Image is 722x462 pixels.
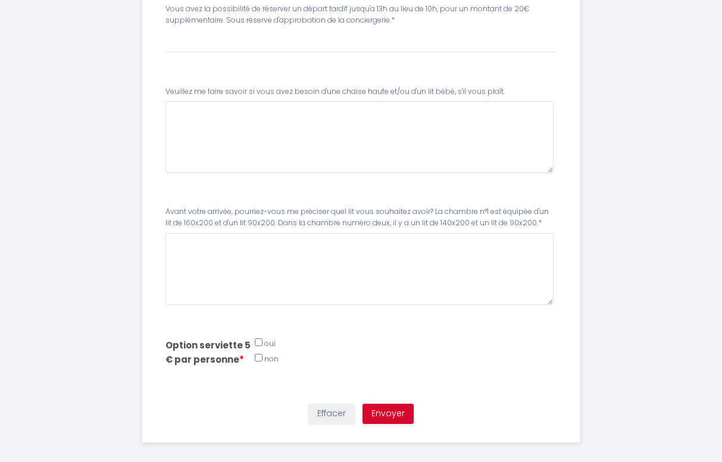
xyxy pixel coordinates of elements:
[165,206,557,229] label: Avant votre arrivée, pourriez-vous me préciser quel lit vous souhaitez avoir? La chambre n°1 est ...
[165,4,557,26] label: Vous avez la possibilité de réserver un départ tardif jusqu'a 13h au lieu de 10h, pour un montant...
[362,404,414,424] button: Envoyer
[165,338,255,366] label: Option serviette 5 € par personne
[308,404,355,424] button: Effacer
[10,5,45,40] button: Ouvrir le widget de chat LiveChat
[264,338,276,350] label: oui
[165,86,505,98] label: Veuillez me faire savoir si vous avez besoin d'une chaise haute et/ou d'un lit bébé, s'il vous pl...
[264,354,279,365] label: non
